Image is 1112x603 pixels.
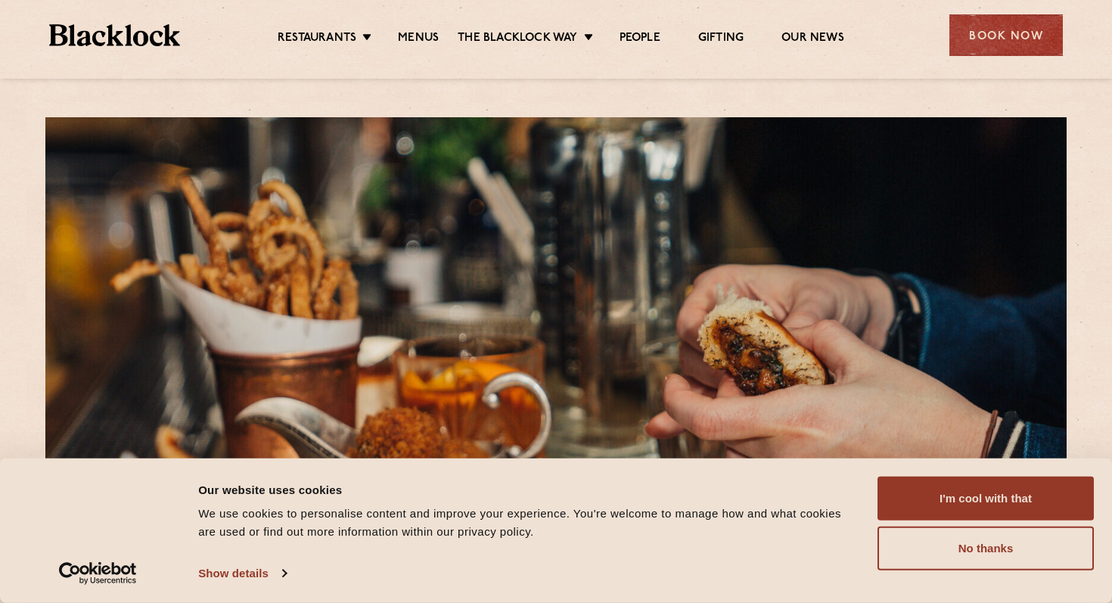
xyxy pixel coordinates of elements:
img: BL_Textured_Logo-footer-cropped.svg [49,24,180,46]
a: Restaurants [278,31,356,48]
a: The Blacklock Way [458,31,577,48]
button: I'm cool with that [877,477,1094,521]
div: We use cookies to personalise content and improve your experience. You're welcome to manage how a... [198,505,860,541]
a: Usercentrics Cookiebot - opens in a new window [32,562,164,585]
a: Our News [781,31,844,48]
a: Menus [398,31,439,48]
button: No thanks [877,527,1094,570]
a: People [620,31,660,48]
div: Book Now [949,14,1063,56]
a: Gifting [698,31,744,48]
div: Our website uses cookies [198,480,860,499]
a: Show details [198,562,286,585]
